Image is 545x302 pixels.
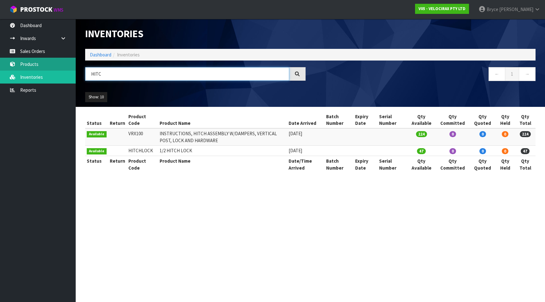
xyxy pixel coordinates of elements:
td: HITCHLOCK [127,146,158,156]
th: Serial Number [378,156,407,173]
th: Return [108,156,127,173]
input: Search inventories [85,67,289,81]
small: WMS [54,7,63,13]
th: Status [85,156,108,173]
span: 0 [502,131,508,137]
td: [DATE] [287,128,325,145]
span: 0 [502,148,508,154]
th: Date/Time Arrived [287,156,325,173]
th: Product Code [127,112,158,129]
img: cube-alt.png [9,5,17,13]
th: Batch Number [325,112,354,129]
span: 0 [449,131,456,137]
span: 224 [520,131,531,137]
span: 0 [449,148,456,154]
th: Qty Total [515,112,536,129]
a: Dashboard [90,52,111,58]
span: Available [87,131,107,137]
span: 0 [479,148,486,154]
h1: Inventories [85,28,306,39]
span: 47 [521,148,530,154]
th: Qty Total [515,156,536,173]
td: [DATE] [287,146,325,156]
th: Qty Committed [436,156,470,173]
td: INSTRUCTIONS, HITCH ASSEMBLY W/DAMPERS, VERTICAL POST, LOCK AND HARDWARE [158,128,287,145]
th: Serial Number [378,112,407,129]
th: Product Name [158,112,287,129]
th: Batch Number [325,156,354,173]
a: → [519,67,536,81]
span: [PERSON_NAME] [499,6,533,12]
th: Qty Available [407,156,436,173]
span: 224 [416,131,427,137]
th: Date Arrived [287,112,325,129]
span: Available [87,148,107,154]
th: Product Name [158,156,287,173]
span: 0 [479,131,486,137]
th: Expiry Date [354,156,378,173]
th: Status [85,112,108,129]
button: Show: 10 [85,92,107,102]
a: 1 [505,67,519,81]
span: Inventories [117,52,140,58]
th: Qty Held [495,112,515,129]
span: ProStock [20,5,52,14]
span: 47 [417,148,426,154]
th: Qty Quoted [470,112,496,129]
td: VRX100 [127,128,158,145]
th: Qty Available [407,112,436,129]
th: Return [108,112,127,129]
span: Bryce [487,6,498,12]
nav: Page navigation [315,67,536,83]
th: Qty Quoted [470,156,496,173]
strong: V05 - VELOCIRAX PTY LTD [419,6,466,11]
td: 1/2 HITCH LOCK [158,146,287,156]
th: Product Code [127,156,158,173]
th: Expiry Date [354,112,378,129]
th: Qty Held [495,156,515,173]
a: ← [489,67,505,81]
th: Qty Committed [436,112,470,129]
